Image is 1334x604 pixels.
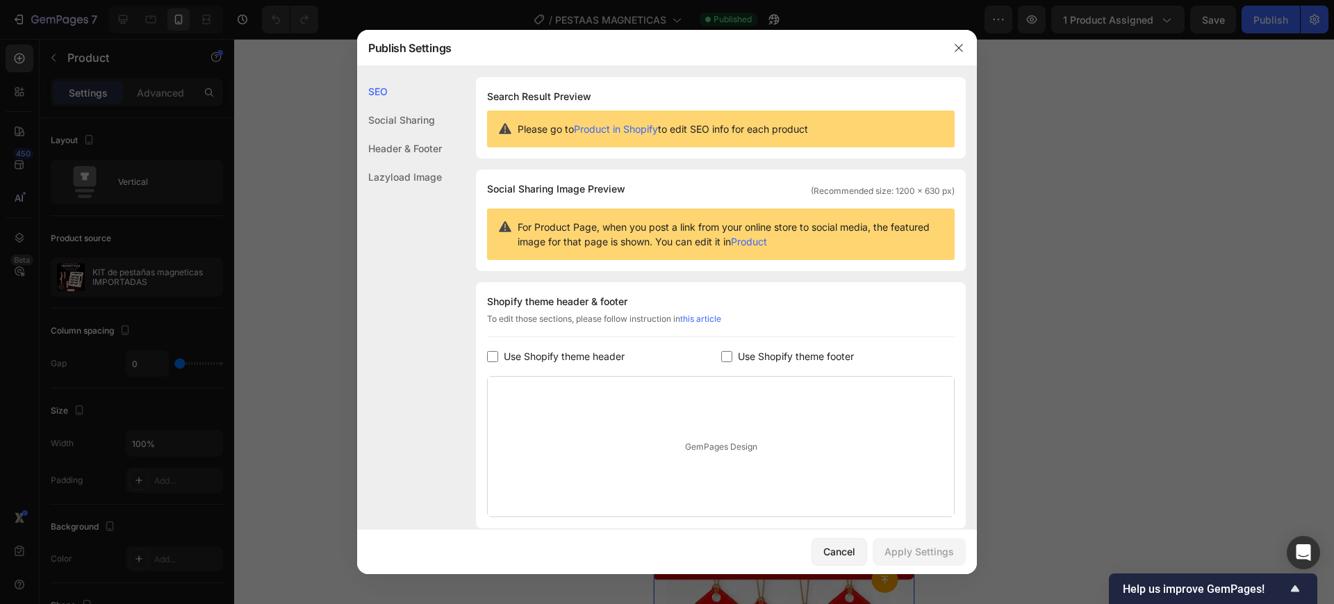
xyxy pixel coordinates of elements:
[518,122,808,136] span: Please go to to edit SEO info for each product
[811,185,955,197] span: (Recommended size: 1200 x 630 px)
[680,313,721,324] a: this article
[487,88,955,105] h1: Search Result Preview
[731,236,767,247] a: Product
[1287,536,1320,569] div: Open Intercom Messenger
[1123,582,1287,596] span: Help us improve GemPages!
[69,7,163,21] span: iPhone 13 Mini ( 375 px)
[357,163,442,191] div: Lazyload Image
[217,528,244,554] button: <p>Button</p>
[487,181,625,197] span: Social Sharing Image Preview
[487,293,955,310] div: Shopify theme header & footer
[17,36,54,49] div: Product
[357,77,442,106] div: SEO
[487,313,955,337] div: To edit those sections, please follow instruction in
[884,544,954,559] div: Apply Settings
[738,348,854,365] span: Use Shopify theme footer
[518,220,944,249] span: For Product Page, when you post a link from your online store to social media, the featured image...
[504,348,625,365] span: Use Shopify theme header
[574,123,658,135] a: Product in Shopify
[1123,580,1303,597] button: Show survey - Help us improve GemPages!
[873,538,966,566] button: Apply Settings
[357,30,941,66] div: Publish Settings
[357,134,442,163] div: Header & Footer
[812,538,867,566] button: Cancel
[823,544,855,559] div: Cancel
[488,377,954,516] div: GemPages Design
[357,106,442,134] div: Social Sharing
